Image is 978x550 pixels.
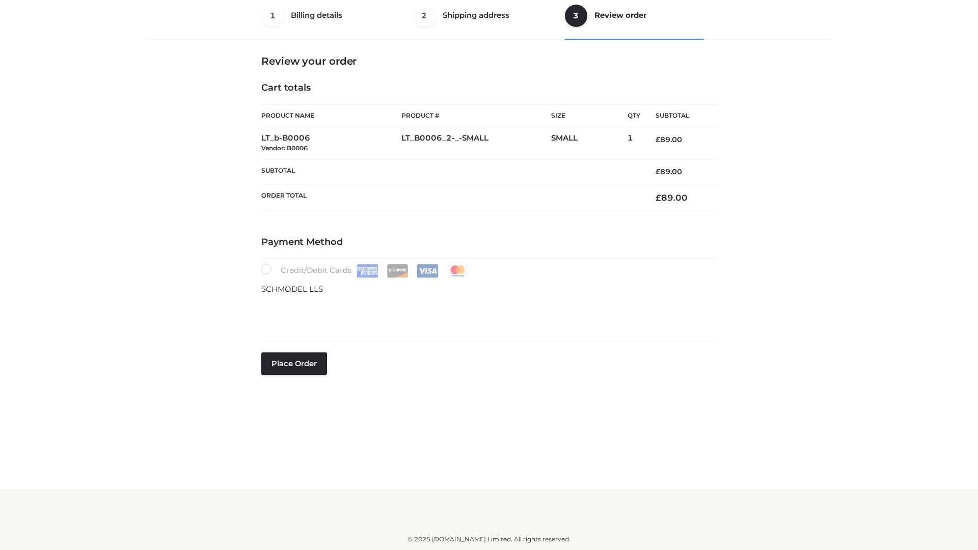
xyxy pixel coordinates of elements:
[656,167,660,176] span: £
[417,264,439,278] img: Visa
[261,144,308,152] small: Vendor: B0006
[640,104,717,127] th: Subtotal
[656,135,682,144] bdi: 89.00
[261,104,401,127] th: Product Name
[656,135,660,144] span: £
[357,264,378,278] img: Amex
[261,55,717,67] h3: Review your order
[656,167,682,176] bdi: 89.00
[261,184,640,211] th: Order Total
[261,82,717,94] h4: Cart totals
[628,127,640,159] td: 1
[387,264,409,278] img: Discover
[261,159,640,184] th: Subtotal
[259,293,715,331] iframe: Secure payment input frame
[628,104,640,127] th: Qty
[656,193,661,203] span: £
[551,104,622,127] th: Size
[151,534,827,544] div: © 2025 [DOMAIN_NAME] Limited. All rights reserved.
[401,104,551,127] th: Product #
[261,352,327,375] button: Place order
[447,264,469,278] img: Mastercard
[261,237,717,248] h4: Payment Method
[401,127,551,159] td: LT_B0006_2-_-SMALL
[656,193,688,203] bdi: 89.00
[261,264,470,278] label: Credit/Debit Cards
[261,127,401,159] td: LT_b-B0006
[261,283,717,296] p: SCHMODEL LLS
[551,127,628,159] td: SMALL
